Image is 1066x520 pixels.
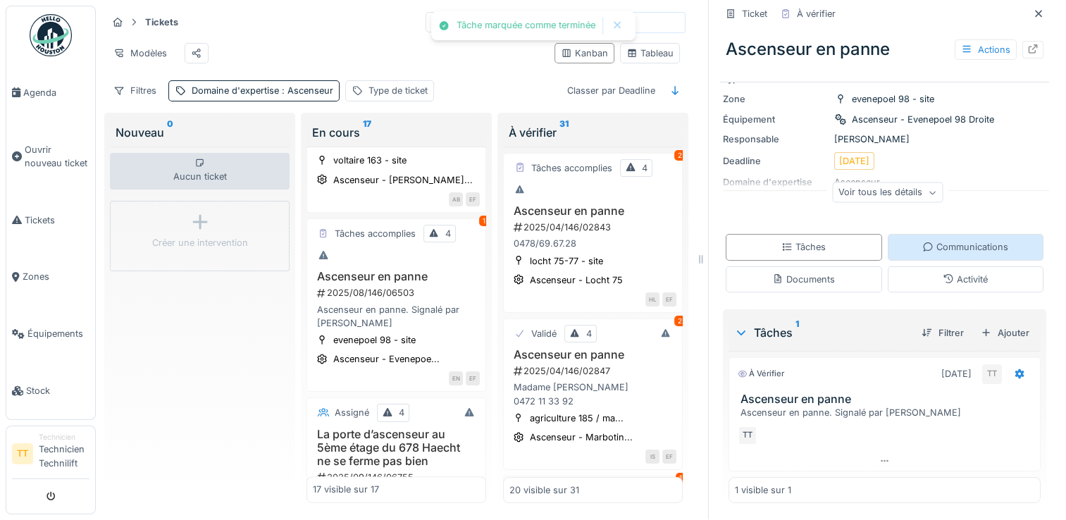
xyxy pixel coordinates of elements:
[509,380,676,407] div: Madame [PERSON_NAME] 0472 11 33 92
[12,432,89,479] a: TT TechnicienTechnicien Technilift
[676,473,686,483] div: 1
[509,348,676,361] h3: Ascenseur en panne
[23,270,89,283] span: Zones
[626,47,674,60] div: Tableau
[12,443,33,464] li: TT
[852,113,994,126] div: Ascenseur - Evenepoel 98 Droite
[723,132,1046,146] div: [PERSON_NAME]
[645,292,659,307] div: HL
[335,406,369,419] div: Assigné
[39,432,89,442] div: Technicien
[333,352,440,366] div: Ascenseur - Evenepoe...
[6,64,95,121] a: Agenda
[449,371,463,385] div: EN
[723,113,829,126] div: Équipement
[6,305,95,362] a: Équipements
[531,161,612,175] div: Tâches accomplies
[561,80,662,101] div: Classer par Deadline
[530,273,623,287] div: Ascenseur - Locht 75
[586,327,592,340] div: 4
[312,124,481,141] div: En cours
[832,182,943,203] div: Voir tous les détails
[152,236,248,249] div: Créer une intervention
[738,368,784,380] div: À vérifier
[466,371,480,385] div: EF
[30,14,72,56] img: Badge_color-CXgf-gQk.svg
[25,213,89,227] span: Tickets
[512,364,676,378] div: 2025/04/146/02847
[916,323,969,342] div: Filtrer
[313,303,480,330] div: Ascenseur en panne. Signalé par [PERSON_NAME]
[720,31,1049,68] div: Ascenseur en panne
[107,43,173,63] div: Modèles
[735,483,791,497] div: 1 visible sur 1
[368,84,428,97] div: Type de ticket
[795,324,799,341] sup: 1
[27,327,89,340] span: Équipements
[723,132,829,146] div: Responsable
[509,124,677,141] div: À vérifier
[445,227,451,240] div: 4
[662,450,676,464] div: EF
[313,483,379,497] div: 17 visible sur 17
[363,124,371,141] sup: 17
[797,7,836,20] div: À vérifier
[561,47,608,60] div: Kanban
[6,192,95,249] a: Tickets
[975,323,1035,342] div: Ajouter
[559,124,569,141] sup: 31
[674,316,686,326] div: 2
[781,240,826,254] div: Tâches
[662,292,676,307] div: EF
[6,249,95,306] a: Zones
[107,80,163,101] div: Filtres
[509,483,579,497] div: 20 visible sur 31
[449,192,463,206] div: AB
[772,273,835,286] div: Documents
[642,161,647,175] div: 4
[110,153,290,190] div: Aucun ticket
[116,124,284,141] div: Nouveau
[457,20,595,32] div: Tâche marquée comme terminée
[279,85,333,96] span: : Ascenseur
[512,221,676,234] div: 2025/04/146/02843
[192,84,333,97] div: Domaine d'expertise
[26,384,89,397] span: Stock
[509,237,676,250] div: 0478/69.67.28
[740,406,1034,419] div: Ascenseur en panne. Signalé par [PERSON_NAME]
[530,411,624,425] div: agriculture 185 / ma...
[333,333,416,347] div: evenepoel 98 - site
[941,367,972,380] div: [DATE]
[23,86,89,99] span: Agenda
[674,150,686,161] div: 2
[466,192,480,206] div: EF
[922,240,1008,254] div: Communications
[25,143,89,170] span: Ouvrir nouveau ticket
[982,364,1002,384] div: TT
[333,173,473,187] div: Ascenseur - [PERSON_NAME]...
[6,121,95,192] a: Ouvrir nouveau ticket
[740,392,1034,406] h3: Ascenseur en panne
[645,450,659,464] div: IS
[955,39,1017,60] div: Actions
[39,432,89,476] li: Technicien Technilift
[530,431,633,444] div: Ascenseur - Marbotin...
[316,471,480,484] div: 2025/09/146/06755
[723,92,829,106] div: Zone
[333,154,407,167] div: voltaire 163 - site
[335,227,416,240] div: Tâches accomplies
[509,204,676,218] h3: Ascenseur en panne
[313,428,480,469] h3: La porte d’ascenseur au 5ème étage du 678 Haecht ne se ferme pas bien
[531,327,557,340] div: Validé
[839,154,869,168] div: [DATE]
[140,16,184,29] strong: Tickets
[316,286,480,299] div: 2025/08/146/06503
[479,216,489,226] div: 1
[426,12,469,32] div: Tâches
[399,406,404,419] div: 4
[734,324,910,341] div: Tâches
[852,92,934,106] div: evenepoel 98 - site
[943,273,988,286] div: Activité
[313,270,480,283] h3: Ascenseur en panne
[6,362,95,419] a: Stock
